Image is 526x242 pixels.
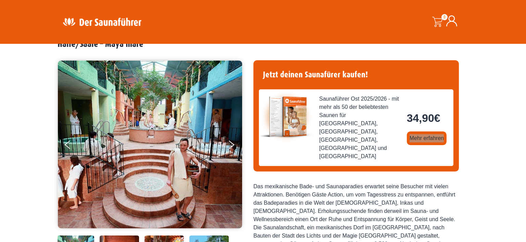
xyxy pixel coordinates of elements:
button: Previous [65,138,82,155]
button: Next [227,138,245,155]
bdi: 34,90 [407,112,440,124]
span: 0 [441,14,448,20]
h4: Jetzt deinen Saunafürer kaufen! [259,66,453,84]
span: Saunaführer Ost 2025/2026 - mit mehr als 50 der beliebtesten Saunen für [GEOGRAPHIC_DATA], [GEOGR... [319,95,401,161]
img: der-saunafuehrer-2025-ost.jpg [259,89,314,144]
a: Mehr erfahren [407,131,447,145]
h2: Halle/Saale – Maya mare [58,39,468,50]
span: € [434,112,440,124]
